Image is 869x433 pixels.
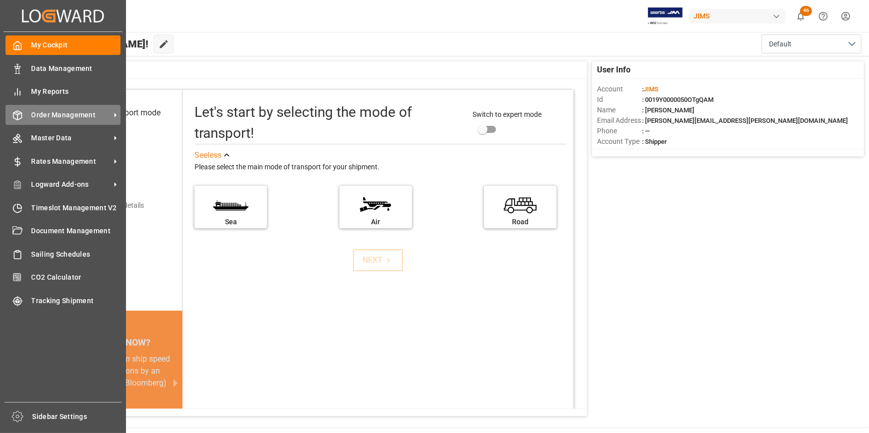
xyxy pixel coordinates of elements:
span: : [PERSON_NAME][EMAIL_ADDRESS][PERSON_NAME][DOMAIN_NAME] [642,117,848,124]
span: Email Address [597,115,642,126]
span: My Cockpit [31,40,121,50]
span: Name [597,105,642,115]
span: Id [597,94,642,105]
button: NEXT [353,249,403,271]
span: 46 [800,6,812,16]
span: Sidebar Settings [32,412,122,422]
span: : Shipper [642,138,667,145]
button: show 46 new notifications [789,5,812,27]
span: Account Type [597,136,642,147]
img: Exertis%20JAM%20-%20Email%20Logo.jpg_1722504956.jpg [648,7,682,25]
span: Logward Add-ons [31,179,110,190]
span: Switch to expert mode [473,110,542,118]
div: JIMS [689,9,785,23]
a: My Reports [5,82,120,101]
span: : [PERSON_NAME] [642,106,694,114]
button: JIMS [689,6,789,25]
span: : 0019Y0000050OTgQAM [642,96,713,103]
div: Please select the main mode of transport for your shipment. [194,161,566,173]
span: JIMS [643,85,658,93]
a: My Cockpit [5,35,120,55]
span: Data Management [31,63,121,74]
div: NEXT [363,254,393,266]
a: CO2 Calculator [5,268,120,287]
span: Tracking Shipment [31,296,121,306]
span: Order Management [31,110,110,120]
span: Account [597,84,642,94]
div: Let's start by selecting the mode of transport! [194,102,462,144]
span: Master Data [31,133,110,143]
div: Select transport mode [83,107,160,119]
span: Default [769,39,791,49]
span: Phone [597,126,642,136]
a: Timeslot Management V2 [5,198,120,217]
span: My Reports [31,86,121,97]
span: : [642,85,658,93]
button: open menu [761,34,861,53]
span: Timeslot Management V2 [31,203,121,213]
button: next slide / item [168,353,182,413]
div: Sea [199,217,262,227]
a: Document Management [5,221,120,241]
span: Rates Management [31,156,110,167]
div: See less [194,149,221,161]
span: CO2 Calculator [31,272,121,283]
a: Data Management [5,58,120,78]
a: Sailing Schedules [5,244,120,264]
div: Road [489,217,551,227]
span: Document Management [31,226,121,236]
a: Tracking Shipment [5,291,120,310]
span: User Info [597,64,630,76]
button: Help Center [812,5,834,27]
div: Air [344,217,407,227]
span: : — [642,127,650,135]
span: Sailing Schedules [31,249,121,260]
